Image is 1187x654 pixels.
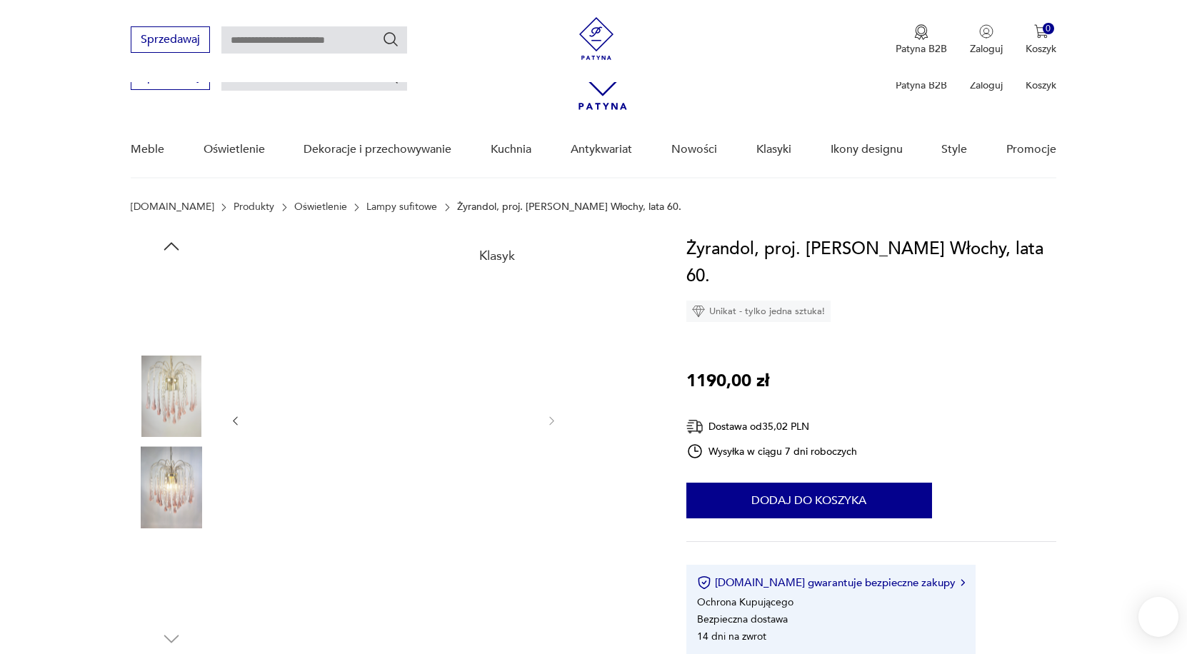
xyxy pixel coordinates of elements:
[457,201,681,213] p: Żyrandol, proj. [PERSON_NAME] Włochy, lata 60.
[1034,24,1048,39] img: Ikona koszyka
[234,201,274,213] a: Produkty
[896,42,947,56] p: Patyna B2B
[686,301,831,322] div: Unikat - tylko jedna sztuka!
[756,122,791,177] a: Klasyki
[970,42,1003,56] p: Zaloguj
[471,241,524,271] div: Klasyk
[697,595,793,609] li: Ochrona Kupującego
[131,73,210,83] a: Sprzedawaj
[686,368,769,395] p: 1190,00 zł
[131,538,212,619] img: Zdjęcie produktu Żyrandol, proj. Paolo Venini Włochy, lata 60.
[366,201,437,213] a: Lampy sufitowe
[204,122,265,177] a: Oświetlenie
[131,201,214,213] a: [DOMAIN_NAME]
[1138,597,1178,637] iframe: Smartsupp widget button
[1006,122,1056,177] a: Promocje
[697,575,711,590] img: Ikona certyfikatu
[692,305,705,318] img: Ikona diamentu
[131,264,212,346] img: Zdjęcie produktu Żyrandol, proj. Paolo Venini Włochy, lata 60.
[697,613,788,626] li: Bezpieczna dostawa
[970,79,1003,92] p: Zaloguj
[914,24,928,40] img: Ikona medalu
[575,17,618,60] img: Patyna - sklep z meblami i dekoracjami vintage
[697,630,766,643] li: 14 dni na zwrot
[686,418,858,436] div: Dostawa od 35,02 PLN
[686,236,1057,290] h1: Żyrandol, proj. [PERSON_NAME] Włochy, lata 60.
[686,443,858,460] div: Wysyłka w ciągu 7 dni roboczych
[131,446,212,528] img: Zdjęcie produktu Żyrandol, proj. Paolo Venini Włochy, lata 60.
[671,122,717,177] a: Nowości
[970,24,1003,56] button: Zaloguj
[686,483,932,518] button: Dodaj do koszyka
[491,122,531,177] a: Kuchnia
[131,26,210,53] button: Sprzedawaj
[1026,79,1056,92] p: Koszyk
[131,122,164,177] a: Meble
[896,24,947,56] button: Patyna B2B
[831,122,903,177] a: Ikony designu
[961,579,965,586] img: Ikona strzałki w prawo
[1043,23,1055,35] div: 0
[294,201,347,213] a: Oświetlenie
[941,122,967,177] a: Style
[382,31,399,48] button: Szukaj
[1026,42,1056,56] p: Koszyk
[1026,24,1056,56] button: 0Koszyk
[896,24,947,56] a: Ikona medaluPatyna B2B
[697,575,965,590] button: [DOMAIN_NAME] gwarantuje bezpieczne zakupy
[131,356,212,437] img: Zdjęcie produktu Żyrandol, proj. Paolo Venini Włochy, lata 60.
[256,236,531,603] img: Zdjęcie produktu Żyrandol, proj. Paolo Venini Włochy, lata 60.
[304,122,451,177] a: Dekoracje i przechowywanie
[571,122,632,177] a: Antykwariat
[131,36,210,46] a: Sprzedawaj
[686,418,703,436] img: Ikona dostawy
[979,24,993,39] img: Ikonka użytkownika
[896,79,947,92] p: Patyna B2B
